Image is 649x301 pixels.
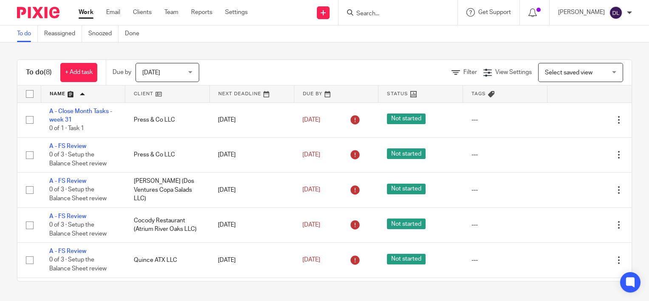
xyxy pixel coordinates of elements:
[49,152,107,167] span: 0 of 3 · Setup the Balance Sheet review
[387,114,426,124] span: Not started
[106,8,120,17] a: Email
[60,63,97,82] a: + Add task
[471,186,539,194] div: ---
[125,26,146,42] a: Done
[125,243,210,278] td: Quince ATX LLC
[17,26,38,42] a: To do
[44,69,52,76] span: (8)
[471,221,539,229] div: ---
[49,213,86,219] a: A - FS Review
[387,254,426,264] span: Not started
[209,102,294,137] td: [DATE]
[387,148,426,159] span: Not started
[17,7,59,18] img: Pixie
[209,207,294,242] td: [DATE]
[471,150,539,159] div: ---
[113,68,131,77] p: Due by
[49,143,86,149] a: A - FS Review
[609,6,623,20] img: svg%3E
[471,116,539,124] div: ---
[49,248,86,254] a: A - FS Review
[79,8,93,17] a: Work
[49,178,86,184] a: A - FS Review
[356,10,432,18] input: Search
[49,108,112,123] a: A - Close Month Tasks - week 31
[302,222,320,228] span: [DATE]
[209,137,294,172] td: [DATE]
[478,9,511,15] span: Get Support
[44,26,82,42] a: Reassigned
[387,219,426,229] span: Not started
[88,26,119,42] a: Snoozed
[471,91,486,96] span: Tags
[49,187,107,202] span: 0 of 3 · Setup the Balance Sheet review
[302,187,320,193] span: [DATE]
[49,125,84,131] span: 0 of 1 · Task 1
[495,69,532,75] span: View Settings
[164,8,178,17] a: Team
[463,69,477,75] span: Filter
[387,184,426,194] span: Not started
[302,152,320,158] span: [DATE]
[125,137,210,172] td: Press & Co LLC
[191,8,212,17] a: Reports
[302,117,320,123] span: [DATE]
[125,102,210,137] td: Press & Co LLC
[26,68,52,77] h1: To do
[545,70,593,76] span: Select saved view
[471,256,539,264] div: ---
[125,173,210,207] td: [PERSON_NAME] (Dos Ventures Copa Salads LLC)
[49,222,107,237] span: 0 of 3 · Setup the Balance Sheet review
[125,207,210,242] td: Cocody Restaurant (Atrium River Oaks LLC)
[558,8,605,17] p: [PERSON_NAME]
[209,243,294,278] td: [DATE]
[302,257,320,263] span: [DATE]
[142,70,160,76] span: [DATE]
[49,257,107,272] span: 0 of 3 · Setup the Balance Sheet review
[225,8,248,17] a: Settings
[133,8,152,17] a: Clients
[209,173,294,207] td: [DATE]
